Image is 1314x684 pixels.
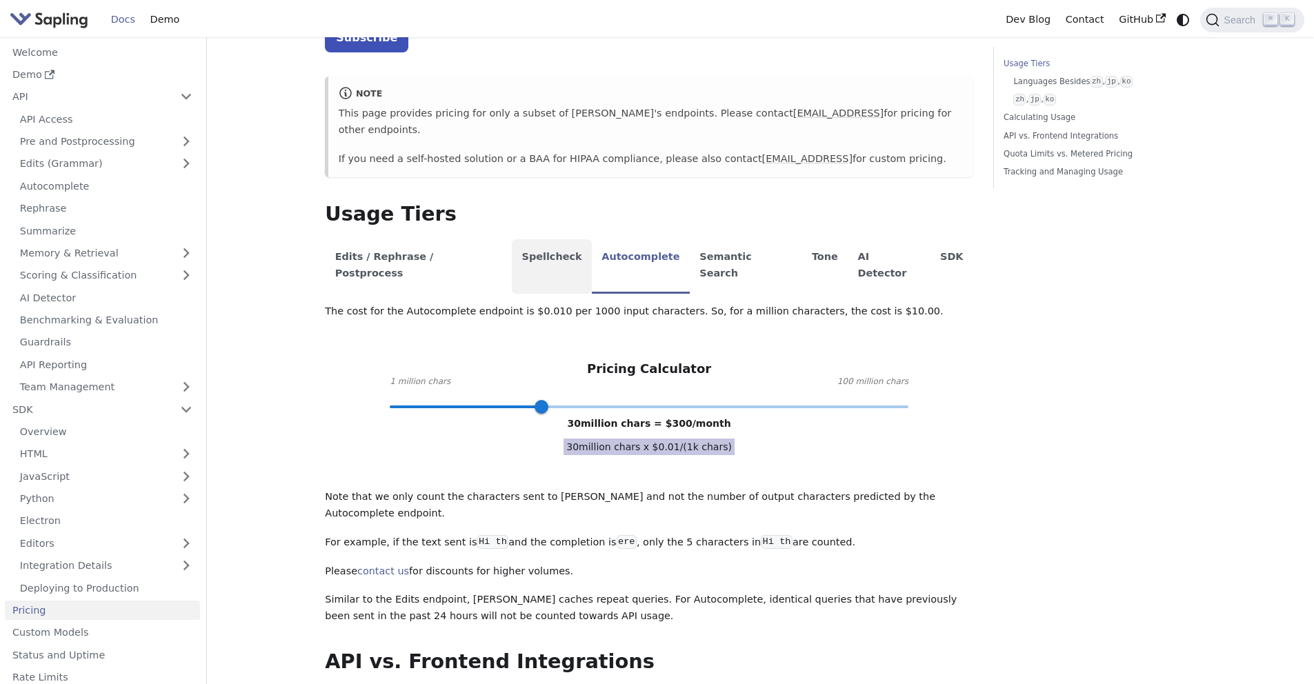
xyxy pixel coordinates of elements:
kbd: K [1280,13,1294,26]
code: Hi th [761,535,793,549]
a: Python [12,489,200,509]
a: Contact [1058,9,1112,30]
a: Electron [12,511,200,531]
code: ere [617,535,637,549]
code: zh [1091,76,1103,88]
span: Search [1220,14,1264,26]
li: Semantic Search [690,239,802,294]
img: Sapling.ai [10,10,88,30]
a: HTML [12,444,200,464]
button: Switch between dark and light mode (currently system mode) [1173,10,1193,30]
code: ko [1120,76,1133,88]
p: This page provides pricing for only a subset of [PERSON_NAME]'s endpoints. Please contact for pri... [339,105,964,139]
li: Autocomplete [592,239,690,294]
a: Quota Limits vs. Metered Pricing [1004,148,1191,161]
a: Calculating Usage [1004,111,1191,124]
code: jp [1028,94,1041,105]
a: Tracking and Managing Usage [1004,165,1191,179]
code: Hi th [477,535,508,549]
p: Please for discounts for higher volumes. [325,563,973,580]
a: Demo [143,9,187,30]
a: Editors [12,533,172,553]
a: Rephrase [12,199,200,219]
a: GitHub [1111,9,1173,30]
p: The cost for the Autocomplete endpoint is $0.010 per 1000 input characters. So, for a million cha... [325,303,973,320]
a: Status and Uptime [5,645,200,665]
h2: API vs. Frontend Integrations [325,650,973,674]
p: Similar to the Edits endpoint, [PERSON_NAME] caches repeat queries. For Autocomplete, identical q... [325,592,973,625]
button: Collapse sidebar category 'API' [172,87,200,107]
p: If you need a self-hosted solution or a BAA for HIPAA compliance, please also contact for custom ... [339,151,964,168]
code: ko [1044,94,1056,105]
a: API [5,87,172,107]
a: Team Management [12,377,200,397]
a: Usage Tiers [1004,57,1191,70]
span: 100 million chars [837,375,908,389]
kbd: ⌘ [1264,13,1277,26]
a: Subscribe [325,23,408,52]
a: Integration Details [12,556,200,576]
h3: Pricing Calculator [587,361,711,377]
a: Languages Besideszh,jp,ko [1013,75,1186,88]
div: note [339,86,964,103]
span: 30 million chars = $ 300 /month [568,418,731,429]
li: SDK [930,239,973,294]
a: Dev Blog [998,9,1057,30]
a: Summarize [12,221,200,241]
code: jp [1105,76,1117,88]
a: Demo [5,65,200,85]
a: Welcome [5,42,200,62]
a: Memory & Retrieval [12,243,200,263]
li: Spellcheck [512,239,592,294]
p: For example, if the text sent is and the completion is , only the 5 characters in are counted. [325,534,973,551]
a: Overview [12,422,200,442]
a: AI Detector [12,288,200,308]
button: Search (Command+K) [1200,8,1304,32]
a: API Reporting [12,354,200,374]
a: Custom Models [5,623,200,643]
a: Edits (Grammar) [12,154,200,174]
a: Autocomplete [12,176,200,196]
a: Guardrails [12,332,200,352]
li: AI Detector [848,239,930,294]
a: [EMAIL_ADDRESS] [762,153,853,164]
code: zh [1013,94,1026,105]
a: Pre and Postprocessing [12,132,200,152]
a: API Access [12,109,200,129]
p: Note that we only count the characters sent to [PERSON_NAME] and not the number of output charact... [325,489,973,522]
a: SDK [5,399,172,419]
a: JavaScript [12,466,200,486]
a: Scoring & Classification [12,265,200,285]
button: Expand sidebar category 'Editors' [172,533,200,553]
a: zh,jp,ko [1013,93,1186,106]
button: Collapse sidebar category 'SDK' [172,399,200,419]
a: Deploying to Production [12,578,200,598]
li: Tone [802,239,848,294]
a: Sapling.ai [10,10,93,30]
span: 1 million chars [390,375,450,389]
a: Benchmarking & Evaluation [12,310,200,330]
a: [EMAIL_ADDRESS] [793,108,884,119]
a: Docs [103,9,143,30]
a: API vs. Frontend Integrations [1004,130,1191,143]
a: contact us [357,565,409,576]
span: 30 million chars x $ 0.01 /(1k chars) [564,439,735,455]
li: Edits / Rephrase / Postprocess [325,239,512,294]
h2: Usage Tiers [325,202,973,227]
a: Pricing [5,601,200,621]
